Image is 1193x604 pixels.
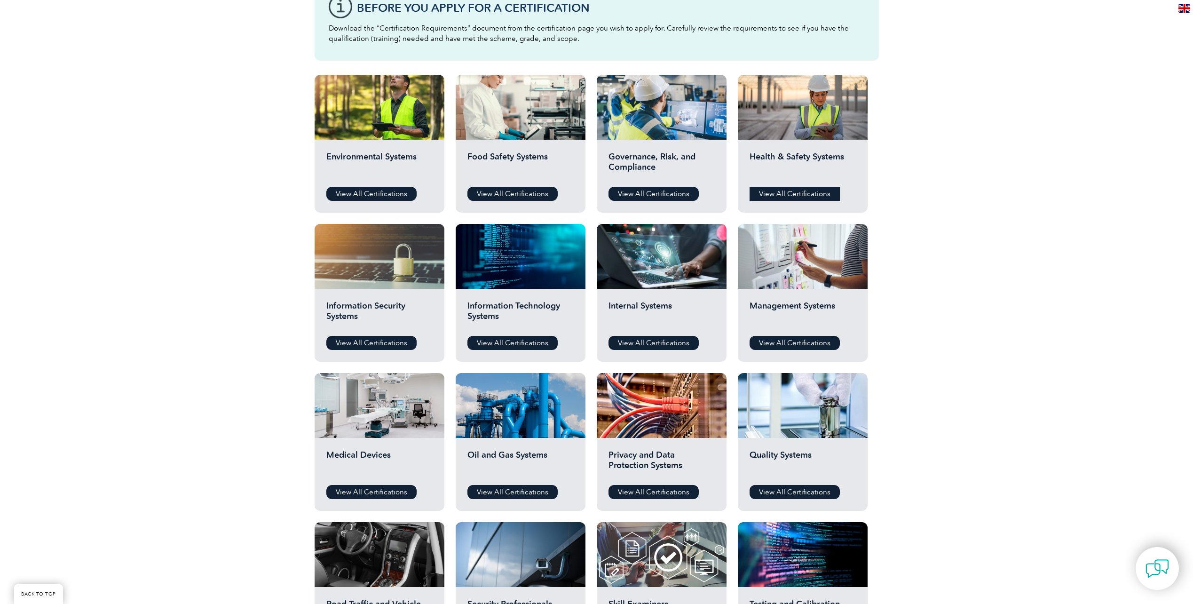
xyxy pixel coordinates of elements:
a: View All Certifications [467,336,558,350]
h2: Governance, Risk, and Compliance [608,151,715,180]
p: Download the “Certification Requirements” document from the certification page you wish to apply ... [329,23,865,44]
a: View All Certifications [608,485,699,499]
h2: Environmental Systems [326,151,433,180]
a: View All Certifications [608,336,699,350]
a: View All Certifications [750,336,840,350]
h2: Food Safety Systems [467,151,574,180]
img: contact-chat.png [1146,557,1169,580]
a: View All Certifications [608,187,699,201]
a: View All Certifications [326,485,417,499]
h2: Oil and Gas Systems [467,450,574,478]
h2: Management Systems [750,301,856,329]
a: BACK TO TOP [14,584,63,604]
h2: Health & Safety Systems [750,151,856,180]
a: View All Certifications [326,336,417,350]
a: View All Certifications [467,485,558,499]
a: View All Certifications [467,187,558,201]
h2: Privacy and Data Protection Systems [608,450,715,478]
h2: Information Technology Systems [467,301,574,329]
h2: Quality Systems [750,450,856,478]
h2: Information Security Systems [326,301,433,329]
a: View All Certifications [750,485,840,499]
a: View All Certifications [750,187,840,201]
h2: Medical Devices [326,450,433,478]
h2: Internal Systems [608,301,715,329]
h3: Before You Apply For a Certification [357,2,865,14]
img: en [1178,4,1190,13]
a: View All Certifications [326,187,417,201]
